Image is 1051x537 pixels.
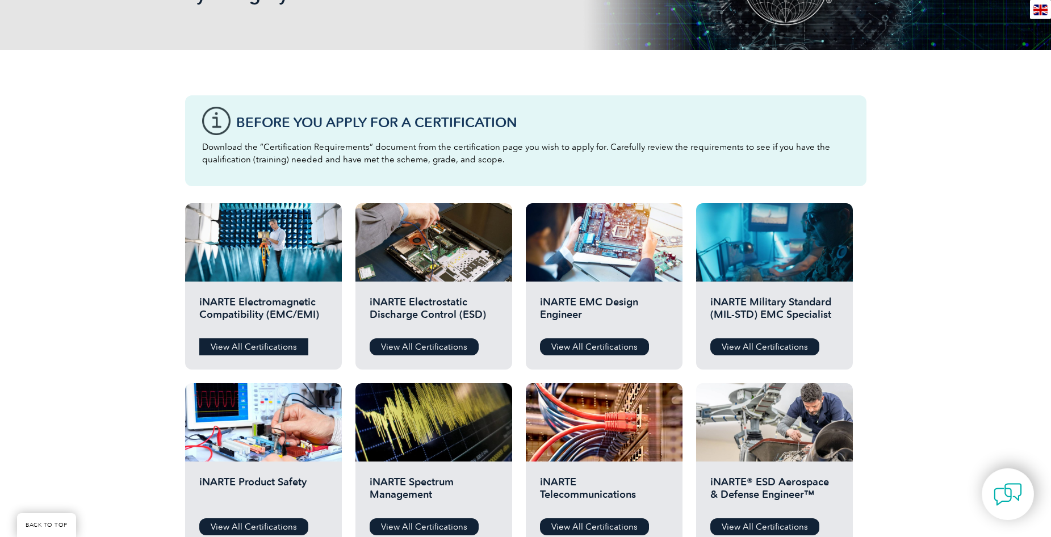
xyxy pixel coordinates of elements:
h2: iNARTE Electrostatic Discharge Control (ESD) [370,296,498,330]
h2: iNARTE Product Safety [199,476,328,510]
a: View All Certifications [370,338,479,355]
img: en [1033,5,1048,15]
a: View All Certifications [540,338,649,355]
a: View All Certifications [710,338,819,355]
p: Download the “Certification Requirements” document from the certification page you wish to apply ... [202,141,849,166]
img: contact-chat.png [994,480,1022,509]
h3: Before You Apply For a Certification [236,115,849,129]
a: View All Certifications [199,518,308,535]
h2: iNARTE EMC Design Engineer [540,296,668,330]
h2: iNARTE Spectrum Management [370,476,498,510]
a: View All Certifications [710,518,819,535]
a: View All Certifications [199,338,308,355]
h2: iNARTE® ESD Aerospace & Defense Engineer™ [710,476,839,510]
h2: iNARTE Electromagnetic Compatibility (EMC/EMI) [199,296,328,330]
h2: iNARTE Telecommunications [540,476,668,510]
a: BACK TO TOP [17,513,76,537]
a: View All Certifications [370,518,479,535]
h2: iNARTE Military Standard (MIL-STD) EMC Specialist [710,296,839,330]
a: View All Certifications [540,518,649,535]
